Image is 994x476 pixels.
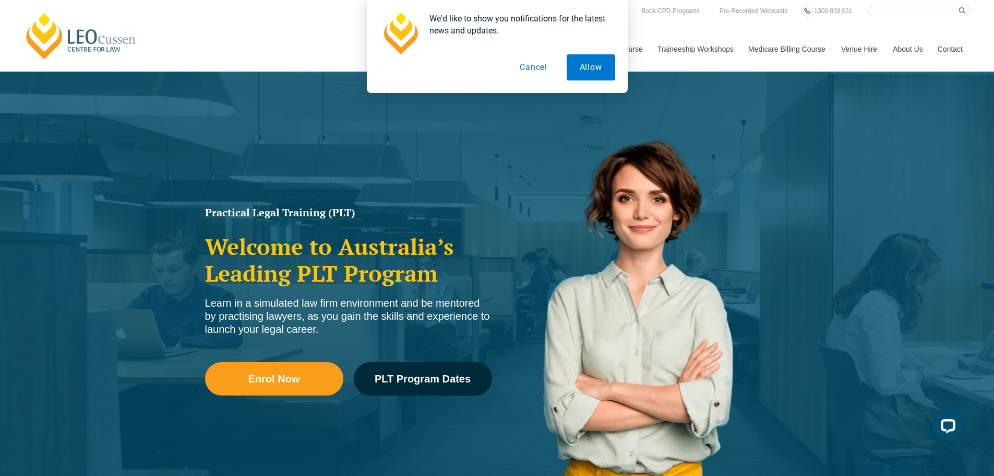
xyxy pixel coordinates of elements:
iframe: LiveChat chat widget [924,406,968,450]
h2: Welcome to Australia’s Leading PLT Program [205,234,492,286]
a: PLT Program Dates [354,362,492,396]
button: Allow [567,54,615,80]
div: Learn in a simulated law firm environment and be mentored by practising lawyers, as you gain the ... [205,297,492,336]
h1: Practical Legal Training (PLT) [205,207,492,218]
span: PLT Program Dates [375,374,471,384]
button: Cancel [507,54,560,80]
a: Enrol Now [205,362,343,396]
div: We'd like to show you notifications for the latest news and updates. [421,13,615,37]
img: notification icon [379,13,421,54]
span: Enrol Now [248,374,300,384]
